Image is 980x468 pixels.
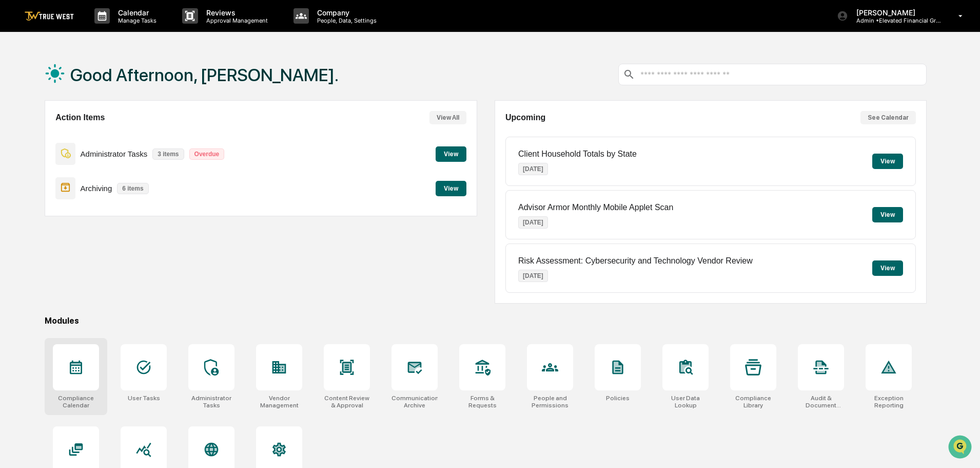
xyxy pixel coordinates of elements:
[70,65,339,85] h1: Good Afternoon, [PERSON_NAME].
[91,167,112,176] span: [DATE]
[152,148,184,160] p: 3 items
[25,11,74,21] img: logo
[518,163,548,175] p: [DATE]
[10,211,18,219] div: 🖐️
[518,256,753,266] p: Risk Assessment: Cybersecurity and Technology Vendor Review
[85,210,127,220] span: Attestations
[6,206,70,224] a: 🖐️Preclearance
[848,17,944,24] p: Admin • Elevated Financial Group
[730,395,776,409] div: Compliance Library
[848,8,944,17] p: [PERSON_NAME]
[110,17,162,24] p: Manage Tasks
[872,154,903,169] button: View
[189,148,225,160] p: Overdue
[85,167,89,176] span: •
[21,230,65,240] span: Data Lookup
[91,140,112,148] span: [DATE]
[527,395,573,409] div: People and Permissions
[10,114,69,122] div: Past conversations
[947,434,975,462] iframe: Open customer support
[46,89,141,97] div: We're available if you need us!
[81,149,148,158] p: Administrator Tasks
[117,183,148,194] p: 6 items
[866,395,912,409] div: Exception Reporting
[391,395,438,409] div: Communications Archive
[459,395,505,409] div: Forms & Requests
[110,8,162,17] p: Calendar
[505,113,545,122] h2: Upcoming
[256,395,302,409] div: Vendor Management
[10,22,187,38] p: How can we help?
[518,203,673,212] p: Advisor Armor Monthly Mobile Applet Scan
[128,395,160,402] div: User Tasks
[436,148,466,158] a: View
[436,183,466,193] a: View
[45,316,927,326] div: Modules
[518,149,637,159] p: Client Household Totals by State
[429,111,466,124] button: View All
[436,181,466,196] button: View
[10,79,29,97] img: 1746055101610-c473b297-6a78-478c-a979-82029cc54cd1
[188,395,234,409] div: Administrator Tasks
[159,112,187,124] button: See all
[22,79,40,97] img: 8933085812038_c878075ebb4cc5468115_72.jpg
[518,270,548,282] p: [DATE]
[324,395,370,409] div: Content Review & Approval
[10,130,27,146] img: Tammy Steffen
[518,216,548,229] p: [DATE]
[872,207,903,222] button: View
[436,146,466,162] button: View
[53,395,99,409] div: Compliance Calendar
[32,140,83,148] span: [PERSON_NAME]
[72,254,124,263] a: Powered byPylon
[198,8,273,17] p: Reviews
[102,255,124,263] span: Pylon
[10,231,18,239] div: 🔎
[174,82,187,94] button: Start new chat
[81,184,112,193] p: Archiving
[32,167,83,176] span: [PERSON_NAME]
[21,210,66,220] span: Preclearance
[46,79,168,89] div: Start new chat
[798,395,844,409] div: Audit & Document Logs
[662,395,709,409] div: User Data Lookup
[85,140,89,148] span: •
[309,8,382,17] p: Company
[860,111,916,124] button: See Calendar
[55,113,105,122] h2: Action Items
[6,226,69,244] a: 🔎Data Lookup
[606,395,630,402] div: Policies
[872,260,903,276] button: View
[309,17,382,24] p: People, Data, Settings
[70,206,131,224] a: 🗄️Attestations
[74,211,83,219] div: 🗄️
[198,17,273,24] p: Approval Management
[10,158,27,174] img: Tammy Steffen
